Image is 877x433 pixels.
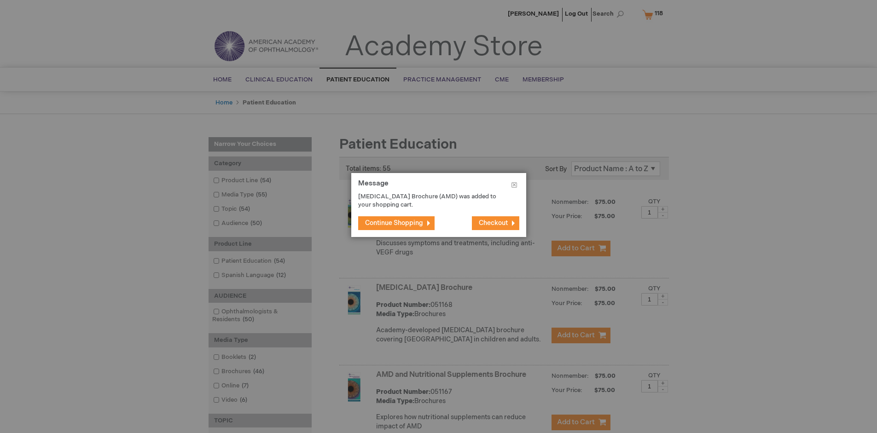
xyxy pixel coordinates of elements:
[365,219,423,227] span: Continue Shopping
[358,180,519,192] h1: Message
[479,219,508,227] span: Checkout
[358,216,435,230] button: Continue Shopping
[472,216,519,230] button: Checkout
[358,192,505,209] p: [MEDICAL_DATA] Brochure (AMD) was added to your shopping cart.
